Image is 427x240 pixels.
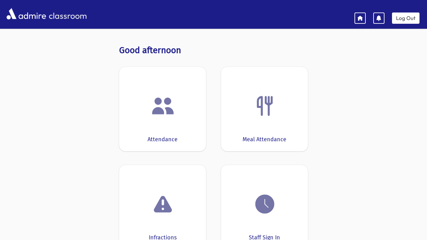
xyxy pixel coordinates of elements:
[48,6,87,22] span: classroom
[392,12,419,24] a: Log Out
[151,193,175,217] img: exclamation.png
[5,7,48,21] img: AdmirePro
[148,135,178,144] div: Attendance
[253,94,277,118] img: Fork.png
[243,135,286,144] div: Meal Attendance
[253,192,277,216] img: clock.png
[119,45,308,56] h3: Good afternoon
[151,94,175,118] img: users.png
